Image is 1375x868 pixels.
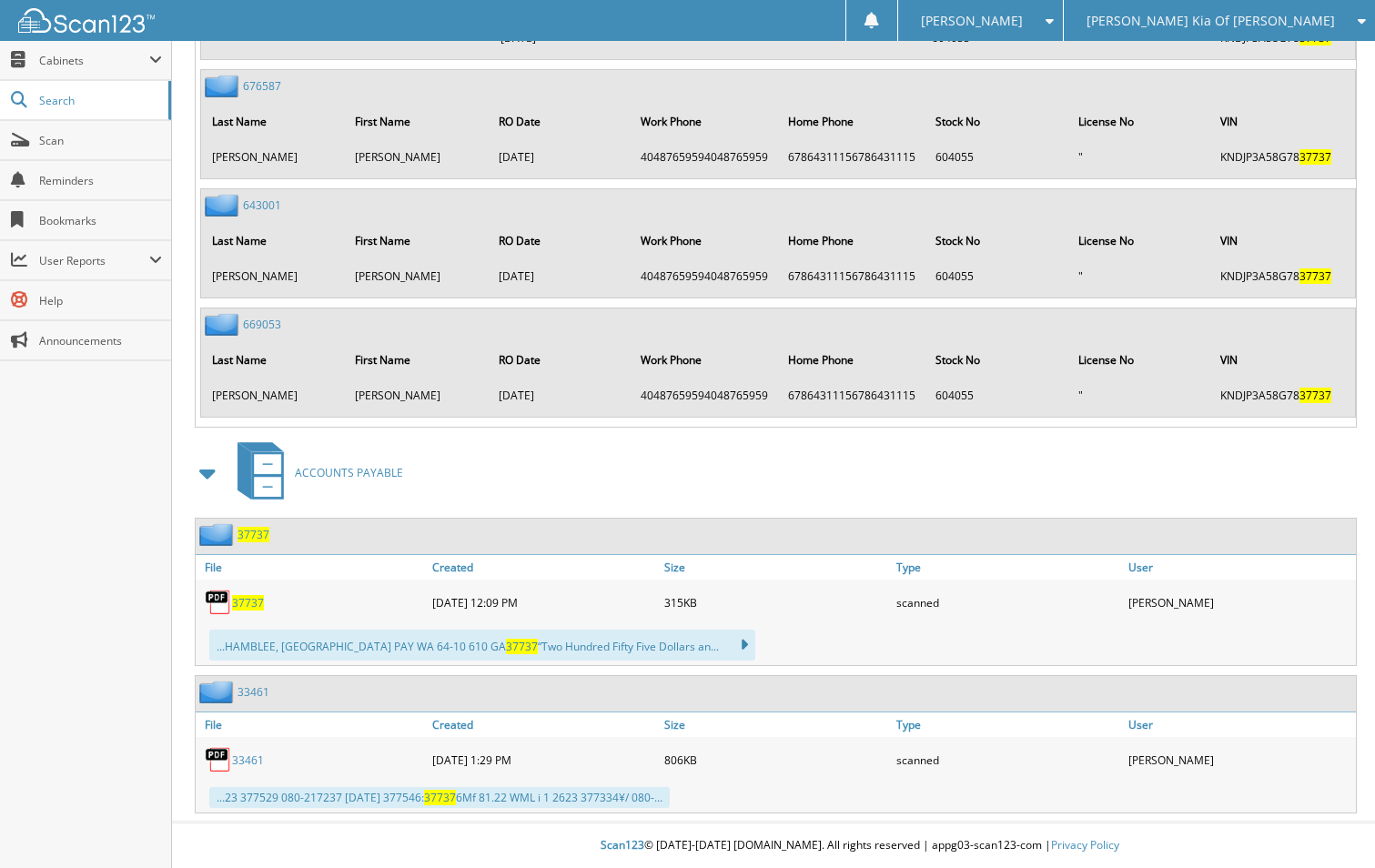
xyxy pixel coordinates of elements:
[39,253,149,268] span: User Reports
[779,142,925,172] td: 67864311156786431115
[203,341,344,378] th: Last Name
[209,630,755,661] div: ...HAMBLEE, [GEOGRAPHIC_DATA] PAY WA 64-10 610 GA “Two Hundred Fifty Five Dollars an...
[490,341,630,378] th: RO Date
[1299,149,1331,165] span: 37737
[632,142,777,172] td: 40487659594048765959
[779,380,925,410] td: 67864311156786431115
[243,317,281,332] a: 669053
[203,261,344,291] td: [PERSON_NAME]
[424,790,456,805] span: 37737
[1069,380,1209,410] td: "
[1124,712,1356,737] a: User
[39,93,159,108] span: Search
[779,261,925,291] td: 67864311156786431115
[39,333,162,348] span: Announcements
[199,523,238,546] img: folder2.png
[1124,742,1356,778] div: [PERSON_NAME]
[926,261,1067,291] td: 604055
[1211,341,1353,378] th: VIN
[1299,388,1331,403] span: 37737
[506,639,538,654] span: 37737
[199,681,238,703] img: folder2.png
[632,261,777,291] td: 40487659594048765959
[1124,584,1356,621] div: [PERSON_NAME]
[346,103,487,140] th: First Name
[660,712,892,737] a: Size
[490,380,630,410] td: [DATE]
[346,380,487,410] td: [PERSON_NAME]
[39,53,149,68] span: Cabinets
[926,103,1067,140] th: Stock No
[1069,341,1209,378] th: License No
[926,222,1067,259] th: Stock No
[1211,142,1353,172] td: KNDJP3A58G78
[203,142,344,172] td: [PERSON_NAME]
[632,222,777,259] th: Work Phone
[632,380,777,410] td: 40487659594048765959
[39,133,162,148] span: Scan
[779,222,925,259] th: Home Phone
[490,103,630,140] th: RO Date
[203,380,344,410] td: [PERSON_NAME]
[1211,222,1353,259] th: VIN
[428,584,660,621] div: [DATE] 12:09 PM
[490,142,630,172] td: [DATE]
[632,103,777,140] th: Work Phone
[428,712,660,737] a: Created
[892,555,1124,580] a: Type
[1087,15,1335,26] span: [PERSON_NAME] Kia Of [PERSON_NAME]
[39,213,162,228] span: Bookmarks
[1211,261,1353,291] td: KNDJP3A58G78
[490,222,630,259] th: RO Date
[18,8,155,33] img: scan123-logo-white.svg
[205,313,243,336] img: folder2.png
[892,712,1124,737] a: Type
[1051,837,1119,853] a: Privacy Policy
[1124,555,1356,580] a: User
[205,589,232,616] img: PDF.png
[295,465,403,480] span: ACCOUNTS PAYABLE
[428,555,660,580] a: Created
[196,555,428,580] a: File
[243,197,281,213] a: 643001
[1069,103,1209,140] th: License No
[1069,261,1209,291] td: "
[1211,103,1353,140] th: VIN
[660,742,892,778] div: 806KB
[779,341,925,378] th: Home Phone
[232,595,264,611] a: 37737
[238,684,269,700] a: 33461
[344,823,1375,868] div: © [DATE]-[DATE] [DOMAIN_NAME]. All rights reserved | appg03-scan123-com |
[232,752,264,768] a: 33461
[660,584,892,621] div: 315KB
[1069,142,1209,172] td: "
[243,78,281,94] a: 676587
[39,293,162,308] span: Help
[238,527,269,542] a: 37737
[892,742,1124,778] div: scanned
[346,261,487,291] td: [PERSON_NAME]
[926,142,1067,172] td: 604055
[203,222,344,259] th: Last Name
[660,555,892,580] a: Size
[227,437,403,509] a: ACCOUNTS PAYABLE
[196,712,428,737] a: File
[490,261,630,291] td: [DATE]
[926,341,1067,378] th: Stock No
[205,746,232,773] img: PDF.png
[205,75,243,97] img: folder2.png
[346,142,487,172] td: [PERSON_NAME]
[1284,781,1375,868] iframe: Chat Widget
[203,103,344,140] th: Last Name
[428,742,660,778] div: [DATE] 1:29 PM
[926,380,1067,410] td: 604055
[1211,380,1353,410] td: KNDJP3A58G78
[1299,268,1331,284] span: 37737
[39,173,162,188] span: Reminders
[346,222,487,259] th: First Name
[779,103,925,140] th: Home Phone
[209,787,670,808] div: ...23 377529 080-217237 [DATE] 377546: 6Mf 81.22 WML i 1 2623 377334¥/ 080-...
